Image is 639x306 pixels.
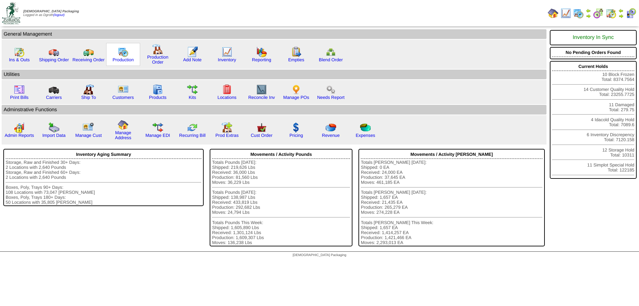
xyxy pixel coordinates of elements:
a: Products [149,95,167,100]
img: cabinet.gif [152,84,163,95]
img: locations.gif [222,84,232,95]
img: truck2.gif [83,47,94,57]
a: Inventory [218,57,236,62]
td: Adminstrative Functions [2,105,546,115]
a: Manage Address [115,130,131,140]
img: home.gif [118,120,128,130]
a: Customers [112,95,134,100]
div: Totals Pounds [DATE]: Shipped: 219,626 Lbs Received: 36,000 Lbs Production: 81,560 Lbs Moves: 36,... [212,160,350,245]
img: workorder.gif [291,47,302,57]
img: po.png [291,84,302,95]
a: (logout) [53,13,65,17]
a: Ship To [81,95,96,100]
img: calendarblend.gif [593,8,604,19]
img: truck3.gif [49,84,59,95]
img: calendarinout.gif [606,8,616,19]
img: orders.gif [187,47,198,57]
img: invoice2.gif [14,84,25,95]
div: Current Holds [552,62,634,71]
a: Prod Extras [215,133,239,138]
a: Production [112,57,134,62]
img: customers.gif [118,84,128,95]
img: arrowleft.gif [586,8,591,13]
div: Totals [PERSON_NAME] [DATE]: Shipped: 0 EA Received: 24,000 EA Production: 37,645 EA Moves: 461,1... [361,160,542,245]
div: 10 Block Frozen Total: 8374.7564 14 Customer Quality Hold Total: 23255.7725 11 Damaged Total: 279... [550,61,637,179]
a: Shipping Order [39,57,69,62]
a: Manage EDI [145,133,170,138]
div: Inventory In Sync [552,31,634,44]
img: reconcile.gif [187,122,198,133]
a: Locations [217,95,236,100]
img: home.gif [548,8,558,19]
a: Ins & Outs [9,57,30,62]
img: calendarcustomer.gif [626,8,636,19]
div: Storage, Raw and Finished 30+ Days: 2 Locations with 2,640 Pounds Storage, Raw and Finished 60+ D... [6,160,201,205]
img: calendarprod.gif [118,47,128,57]
a: Manage Cust [75,133,102,138]
img: calendarprod.gif [573,8,584,19]
a: Admin Reports [5,133,34,138]
a: Needs Report [317,95,344,100]
a: Pricing [290,133,303,138]
div: No Pending Orders Found [552,48,634,57]
img: workflow.gif [187,84,198,95]
a: Manage POs [283,95,309,100]
img: line_graph.gif [560,8,571,19]
img: arrowright.gif [586,13,591,19]
a: Cust Order [251,133,272,138]
img: managecust.png [83,122,95,133]
img: truck.gif [49,47,59,57]
img: pie_chart.png [325,122,336,133]
a: Kits [189,95,196,100]
img: network.png [325,47,336,57]
a: Receiving Order [73,57,105,62]
img: factory.gif [152,44,163,55]
img: calendarinout.gif [14,47,25,57]
img: graph2.png [14,122,25,133]
img: cust_order.png [256,122,267,133]
img: import.gif [49,122,59,133]
img: graph.gif [256,47,267,57]
img: prodextras.gif [222,122,232,133]
img: edi.gif [152,122,163,133]
img: line_graph.gif [222,47,232,57]
img: workflow.png [325,84,336,95]
img: pie_chart2.png [360,122,371,133]
img: arrowleft.gif [618,8,624,13]
a: Carriers [46,95,62,100]
a: Add Note [183,57,202,62]
img: dollar.gif [291,122,302,133]
span: [DEMOGRAPHIC_DATA] Packaging [293,253,346,257]
a: Import Data [42,133,66,138]
img: factory2.gif [83,84,94,95]
img: line_graph2.gif [256,84,267,95]
a: Empties [288,57,304,62]
img: zoroco-logo-small.webp [2,2,20,24]
td: Utilities [2,70,546,79]
div: Inventory Aging Summary [6,150,201,159]
td: General Management [2,29,546,39]
a: Blend Order [319,57,343,62]
a: Revenue [322,133,339,138]
a: Expenses [356,133,375,138]
div: Movements / Activity [PERSON_NAME] [361,150,542,159]
div: Movements / Activity Pounds [212,150,350,159]
a: Print Bills [10,95,29,100]
img: arrowright.gif [618,13,624,19]
span: Logged in as Dgroth [23,10,79,17]
a: Recurring Bill [179,133,205,138]
span: [DEMOGRAPHIC_DATA] Packaging [23,10,79,13]
a: Production Order [147,55,168,65]
a: Reconcile Inv [248,95,275,100]
a: Reporting [252,57,271,62]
